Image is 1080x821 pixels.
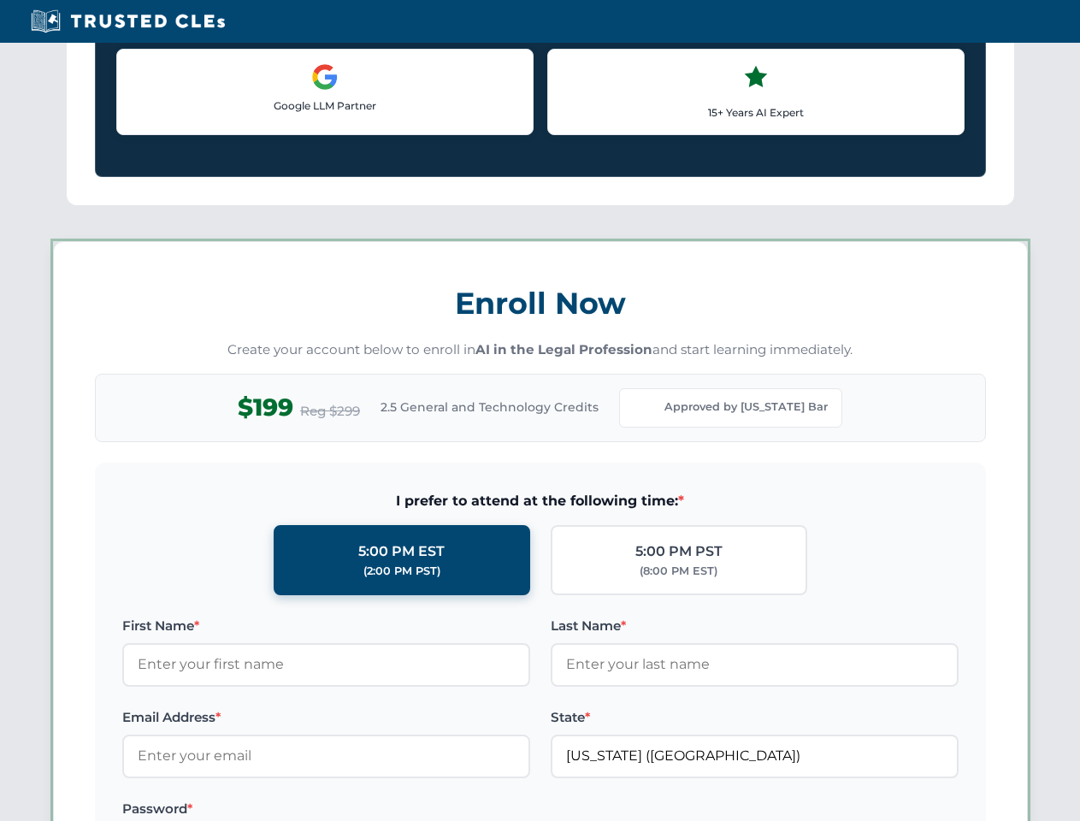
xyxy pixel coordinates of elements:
[300,401,360,422] span: Reg $299
[562,104,950,121] p: 15+ Years AI Expert
[381,398,599,416] span: 2.5 General and Technology Credits
[95,276,986,330] h3: Enroll Now
[634,396,658,420] img: Florida Bar
[551,643,959,686] input: Enter your last name
[238,388,293,427] span: $199
[122,490,959,512] span: I prefer to attend at the following time:
[122,799,530,819] label: Password
[26,9,230,34] img: Trusted CLEs
[122,643,530,686] input: Enter your first name
[131,97,519,114] p: Google LLM Partner
[358,540,445,563] div: 5:00 PM EST
[664,399,828,416] span: Approved by [US_STATE] Bar
[95,340,986,360] p: Create your account below to enroll in and start learning immediately.
[551,735,959,777] input: Florida (FL)
[122,735,530,777] input: Enter your email
[122,707,530,728] label: Email Address
[311,63,339,91] img: Google
[475,341,652,357] strong: AI in the Legal Profession
[635,540,723,563] div: 5:00 PM PST
[363,563,440,580] div: (2:00 PM PST)
[551,707,959,728] label: State
[551,616,959,636] label: Last Name
[640,563,717,580] div: (8:00 PM EST)
[122,616,530,636] label: First Name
